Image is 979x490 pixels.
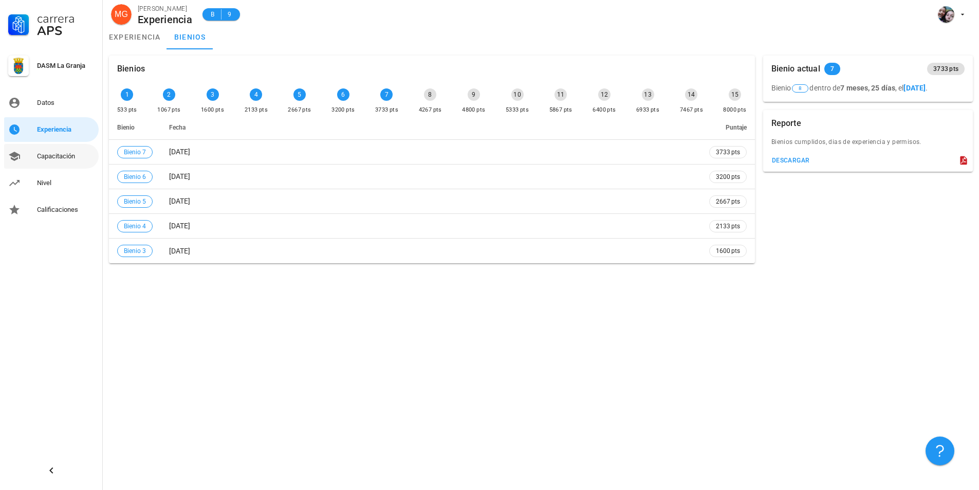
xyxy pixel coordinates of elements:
[701,115,755,140] th: Puntaje
[506,105,529,115] div: 5333 pts
[555,88,567,101] div: 11
[331,105,355,115] div: 3200 pts
[938,6,954,23] div: avatar
[169,124,186,131] span: Fecha
[598,88,611,101] div: 12
[726,124,747,131] span: Puntaje
[138,14,192,25] div: Experiencia
[830,63,834,75] span: 7
[337,88,349,101] div: 6
[593,105,616,115] div: 6400 pts
[903,84,926,92] b: [DATE]
[462,105,485,115] div: 4800 pts
[767,153,814,168] button: descargar
[771,84,897,92] span: Bienio dentro de ,
[4,90,99,115] a: Datos
[37,12,95,25] div: Carrera
[111,4,132,25] div: avatar
[169,222,190,230] span: [DATE]
[771,110,801,137] div: Reporte
[4,117,99,142] a: Experiencia
[124,147,146,158] span: Bienio 7
[117,56,145,82] div: Bienios
[207,88,219,101] div: 3
[161,115,701,140] th: Fecha
[723,105,746,115] div: 8000 pts
[468,88,480,101] div: 9
[4,144,99,169] a: Capacitación
[375,105,398,115] div: 3733 pts
[933,63,958,75] span: 3733 pts
[716,196,740,207] span: 2667 pts
[226,9,234,20] span: 9
[716,246,740,256] span: 1600 pts
[898,84,928,92] span: el .
[138,4,192,14] div: [PERSON_NAME]
[109,115,161,140] th: Bienio
[293,88,306,101] div: 5
[169,247,190,255] span: [DATE]
[37,125,95,134] div: Experiencia
[37,152,95,160] div: Capacitación
[680,105,703,115] div: 7467 pts
[121,88,133,101] div: 1
[157,105,180,115] div: 1067 pts
[124,196,146,207] span: Bienio 5
[729,88,741,101] div: 15
[4,197,99,222] a: Calificaciones
[288,105,311,115] div: 2667 pts
[250,88,262,101] div: 4
[117,124,135,131] span: Bienio
[209,9,217,20] span: B
[799,85,802,92] span: 8
[37,206,95,214] div: Calificaciones
[424,88,436,101] div: 8
[117,105,137,115] div: 533 pts
[511,88,524,101] div: 10
[167,25,213,49] a: bienios
[771,56,820,82] div: Bienio actual
[124,245,146,257] span: Bienio 3
[115,4,128,25] span: MG
[763,137,973,153] div: Bienios cumplidos, dias de experiencia y permisos.
[716,172,740,182] span: 3200 pts
[716,147,740,157] span: 3733 pts
[4,171,99,195] a: Nivel
[716,221,740,231] span: 2133 pts
[124,171,146,183] span: Bienio 6
[169,172,190,180] span: [DATE]
[103,25,167,49] a: experiencia
[419,105,442,115] div: 4267 pts
[549,105,572,115] div: 5867 pts
[169,197,190,205] span: [DATE]
[771,157,810,164] div: descargar
[636,105,659,115] div: 6933 pts
[380,88,393,101] div: 7
[169,148,190,156] span: [DATE]
[642,88,654,101] div: 13
[37,25,95,37] div: APS
[840,84,895,92] b: 7 meses, 25 días
[37,62,95,70] div: DASM La Granja
[685,88,697,101] div: 14
[37,99,95,107] div: Datos
[163,88,175,101] div: 2
[37,179,95,187] div: Nivel
[245,105,268,115] div: 2133 pts
[124,221,146,232] span: Bienio 4
[201,105,224,115] div: 1600 pts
